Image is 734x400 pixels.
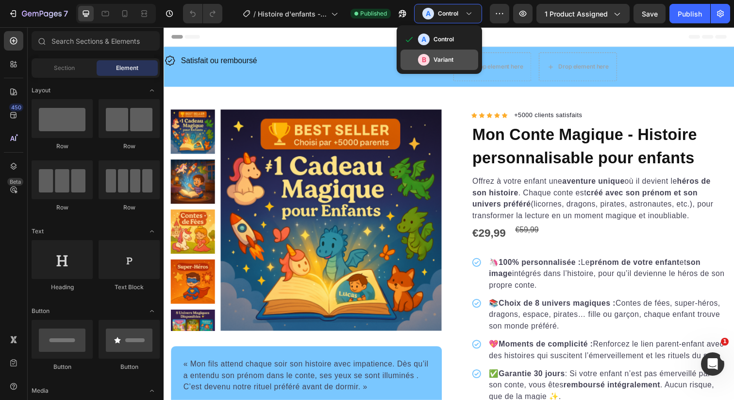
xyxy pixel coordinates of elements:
[332,276,574,311] p: 📚 Contes de fées, super-héros, dragons, espace, pirates… fille ou garçon, chaque enfant trouve so...
[360,9,387,18] span: Published
[9,104,23,111] div: 450
[358,199,384,215] div: €59,99
[32,363,93,371] div: Button
[20,380,94,392] p: - [PERSON_NAME]
[434,55,453,65] h3: Variant
[54,64,75,72] span: Section
[536,4,630,23] button: 1 product assigned
[315,152,574,198] p: Offrez à votre enfant une où il devient le . Chaque conte est (licornes, dragons, pirates, astron...
[342,349,410,358] strong: Garantie 30 jours
[315,165,545,185] strong: créé avec son prénom et son univers préféré
[642,10,658,18] span: Save
[342,278,462,286] strong: Choix de 8 univers magiques :
[438,9,458,18] h3: Control
[32,203,93,212] div: Row
[99,363,160,371] div: Button
[116,64,138,72] span: Element
[183,4,222,23] div: Undo/Redo
[99,203,160,212] div: Row
[332,236,548,256] strong: son image
[315,153,558,173] strong: héros de son histoire
[32,283,93,292] div: Heading
[434,35,454,44] h3: Control
[144,83,160,98] span: Toggle open
[721,338,729,346] span: 1
[634,4,666,23] button: Save
[332,318,574,341] p: 💖 Renforcez le lien parent-enfant avec des histoires qui suscitent l’émerveillement et les rituel...
[314,199,350,221] div: €29,99
[408,361,507,369] strong: remboursé intégralement
[701,352,724,376] iframe: Intercom live chat
[421,35,426,44] p: A
[332,234,574,269] p: 🦄 Le et intégrés dans l’histoire, pour qu’il devienne le héros de son propre conte.
[332,348,574,383] p: ✅ : Si votre enfant n’est pas émerveillé par son conte, vous êtes . Aucun risque, que de la magie ✨.
[358,85,427,95] p: +5000 clients satisfaits
[99,142,160,151] div: Row
[32,227,44,236] span: Text
[144,224,160,239] span: Toggle open
[422,55,426,65] p: B
[20,338,271,373] p: « Mon fils attend chaque soir son histoire avec impatience. Dès qu’il a entendu son prénom dans l...
[7,178,23,186] div: Beta
[426,9,431,18] p: A
[32,31,160,51] input: Search Sections & Elements
[32,86,50,95] span: Layout
[32,307,50,315] span: Button
[545,9,608,19] span: 1 product assigned
[99,283,160,292] div: Text Block
[32,386,49,395] span: Media
[32,142,93,151] div: Row
[64,8,68,19] p: 7
[414,4,482,23] button: AControl
[407,153,470,161] strong: aventure unique
[4,4,72,23] button: 7
[144,383,160,399] span: Toggle open
[316,36,367,44] div: Drop element here
[403,36,454,44] div: Drop element here
[342,319,438,328] strong: Moments de complicité :
[435,236,527,244] strong: prénom de votre enfant
[314,97,575,147] h1: Mon Conte Magique - Histoire personnalisable pour enfants
[342,236,426,244] strong: 100% personnalisée :
[144,303,160,319] span: Toggle open
[258,9,327,19] span: Histoire d'enfants - Page Produit
[164,27,734,400] iframe: Design area
[669,4,710,23] button: Publish
[253,9,256,19] span: /
[678,9,702,19] div: Publish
